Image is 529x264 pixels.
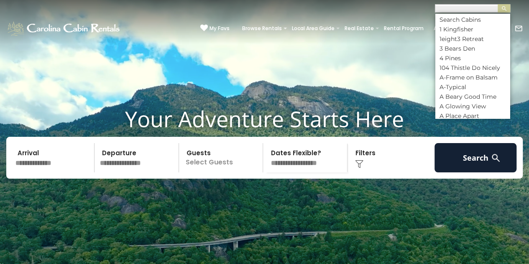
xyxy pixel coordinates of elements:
h1: Your Adventure Starts Here [6,106,523,132]
a: My Favs [200,24,230,33]
li: 1eight3 Retreat [435,35,510,43]
a: Local Area Guide [288,23,339,34]
img: search-regular-white.png [491,153,501,163]
li: Search Cabins [435,16,510,23]
img: White-1-1-2.png [6,20,122,37]
li: A Glowing View [435,103,510,110]
a: Real Estate [340,23,378,34]
p: Select Guests [181,143,263,172]
button: Search [434,143,516,172]
li: 1 Kingfisher [435,26,510,33]
a: Browse Rentals [238,23,286,34]
li: A-Typical [435,83,510,91]
li: 4 Pines [435,54,510,62]
a: About [429,23,454,34]
img: mail-regular-white.png [514,24,523,33]
li: A-Frame on Balsam [435,74,510,81]
li: A Beary Good Time [435,93,510,100]
li: 3 Bears Den [435,45,510,52]
a: Rental Program [380,23,428,34]
li: A Place Apart [435,112,510,120]
img: filter--v1.png [355,160,363,168]
span: My Favs [210,25,230,32]
li: 104 Thistle Do Nicely [435,64,510,72]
